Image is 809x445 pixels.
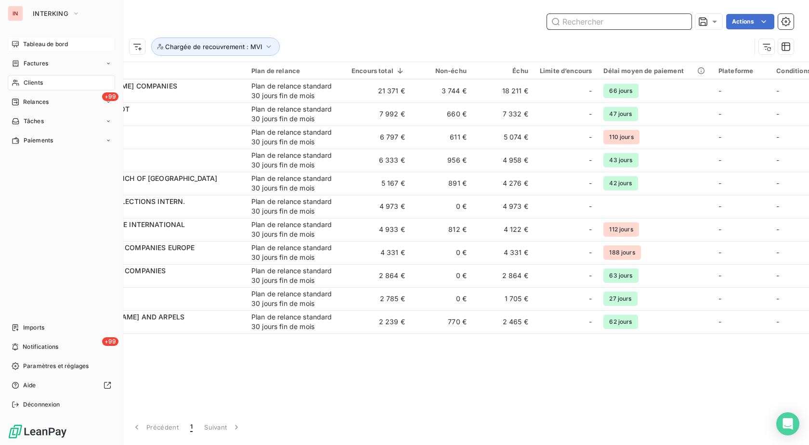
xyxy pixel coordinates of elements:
td: 0 € [411,195,472,218]
input: Rechercher [547,14,692,29]
td: 0 € [411,264,472,287]
td: 5 167 € [346,172,411,195]
td: 5 074 € [472,126,534,149]
span: - [776,202,779,210]
span: - [589,132,592,142]
td: 891 € [411,172,472,195]
div: Plan de relance standard 30 jours fin de mois [251,289,340,308]
span: Relances [23,98,49,106]
span: - [776,225,779,233]
span: PRESTIGE & COLLECTIONS INTERN. [66,197,185,205]
span: 63 jours [603,268,638,283]
span: - [776,133,779,141]
span: - [776,87,779,95]
div: Plan de relance standard 30 jours fin de mois [251,243,340,262]
span: I41005163 [66,253,240,262]
div: Plan de relance standard 30 jours fin de mois [251,266,340,285]
td: 1 705 € [472,287,534,310]
span: Déconnexion [23,400,60,409]
div: Plan de relance standard 30 jours fin de mois [251,312,340,331]
div: Délai moyen de paiement [603,67,706,75]
td: 4 933 € [346,218,411,241]
span: Paiements [24,136,53,145]
span: - [776,110,779,118]
td: 4 973 € [472,195,534,218]
span: - [718,248,721,256]
span: - [589,225,592,234]
td: 660 € [411,102,472,126]
span: 42 jours [603,176,638,191]
td: 956 € [411,149,472,172]
div: Plan de relance standard 30 jours fin de mois [251,81,340,101]
td: 611 € [411,126,472,149]
td: 0 € [411,241,472,264]
td: 7 992 € [346,102,411,126]
div: Plan de relance standard 30 jours fin de mois [251,151,340,170]
span: I44008147 [66,91,240,101]
td: 812 € [411,218,472,241]
span: - [718,179,721,187]
span: 188 jours [603,245,640,260]
span: - [718,318,721,326]
div: IN [8,6,23,21]
span: I26008708 [66,160,240,170]
a: Aide [8,378,115,393]
td: 6 333 € [346,149,411,172]
span: Paramètres et réglages [23,362,89,370]
button: Chargée de recouvrement : MVI [151,38,280,56]
div: Non-échu [417,67,467,75]
span: I40015638 [66,137,240,147]
span: - [776,294,779,303]
button: 1 [184,417,198,437]
td: 3 744 € [411,79,472,102]
td: 4 331 € [472,241,534,264]
td: 18 211 € [472,79,534,102]
div: Échu [478,67,528,75]
div: Plan de relance standard 30 jours fin de mois [251,197,340,216]
span: Chargée de recouvrement : MVI [165,43,262,51]
span: I36011957 [66,322,240,331]
td: 4 122 € [472,218,534,241]
span: - [718,202,721,210]
span: Factures [24,59,48,68]
span: 66 jours [603,84,638,98]
span: 112 jours [603,222,639,237]
td: 21 371 € [346,79,411,102]
span: - [589,109,592,119]
span: +99 [102,337,118,346]
div: Plan de relance standard 30 jours fin de mois [251,220,340,239]
span: BEAUTE PRESTIGE INTERNATIONAL [66,220,185,229]
td: 4 958 € [472,149,534,172]
span: I46009359 [66,114,240,124]
td: 7 332 € [472,102,534,126]
div: Plateforme [718,67,765,75]
span: Imports [23,323,44,332]
td: 2 465 € [472,310,534,333]
td: 2 864 € [472,264,534,287]
span: Notifications [23,343,58,351]
span: 110 jours [603,130,639,144]
td: 770 € [411,310,472,333]
span: - [718,110,721,118]
span: I55001916 [66,229,240,239]
span: - [718,87,721,95]
span: - [718,156,721,164]
td: 2 785 € [346,287,411,310]
div: Plan de relance standard 30 jours fin de mois [251,104,340,124]
div: Encours total [352,67,405,75]
span: 47 jours [603,107,638,121]
span: - [589,178,592,188]
div: Plan de relance [251,67,340,75]
span: [PERSON_NAME] COMPANIES EUROPE [66,243,195,252]
div: Plan de relance standard 30 jours fin de mois [251,127,340,147]
img: Logo LeanPay [8,424,67,439]
span: VAN CLEEF BRANCH OF [GEOGRAPHIC_DATA] [66,174,218,182]
span: - [589,248,592,257]
span: - [589,294,592,304]
div: Plan de relance standard 30 jours fin de mois [251,174,340,193]
span: - [589,86,592,96]
span: - [589,155,592,165]
span: Tâches [24,117,44,126]
span: - [589,271,592,280]
span: Aide [23,381,36,390]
